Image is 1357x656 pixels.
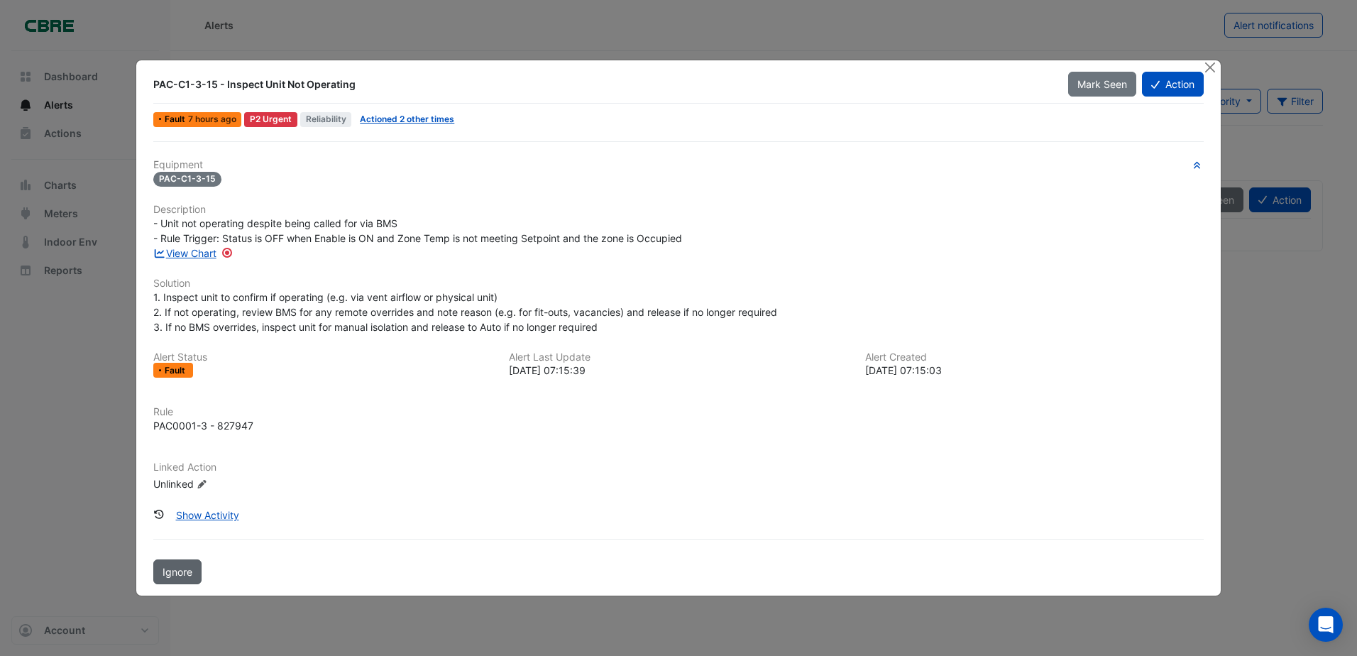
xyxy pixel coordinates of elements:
button: Action [1142,72,1204,97]
span: Fault [165,366,188,375]
div: P2 Urgent [244,112,297,127]
h6: Description [153,204,1204,216]
span: Reliability [300,112,352,127]
div: [DATE] 07:15:39 [509,363,847,378]
span: Mark Seen [1077,78,1127,90]
div: PAC0001-3 - 827947 [153,418,253,433]
span: PAC-C1-3-15 [153,172,221,187]
button: Mark Seen [1068,72,1136,97]
div: PAC-C1-3-15 - Inspect Unit Not Operating [153,77,1050,92]
span: 1. Inspect unit to confirm if operating (e.g. via vent airflow or physical unit) 2. If not operat... [153,291,777,333]
span: Ignore [163,566,192,578]
h6: Alert Last Update [509,351,847,363]
fa-icon: Edit Linked Action [197,479,207,490]
button: Show Activity [167,503,248,527]
div: Open Intercom Messenger [1309,608,1343,642]
a: View Chart [153,247,216,259]
button: Close [1203,60,1218,75]
h6: Equipment [153,159,1204,171]
h6: Linked Action [153,461,1204,474]
div: [DATE] 07:15:03 [865,363,1204,378]
h6: Alert Status [153,351,492,363]
button: Ignore [153,559,202,584]
div: Unlinked [153,476,324,491]
span: Fault [165,115,188,124]
div: Tooltip anchor [221,246,234,259]
h6: Rule [153,406,1204,418]
span: Thu 09-Oct-2025 07:15 AEDT [188,114,236,124]
h6: Alert Created [865,351,1204,363]
h6: Solution [153,278,1204,290]
a: Actioned 2 other times [360,114,454,124]
span: - Unit not operating despite being called for via BMS - Rule Trigger: Status is OFF when Enable i... [153,217,682,244]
